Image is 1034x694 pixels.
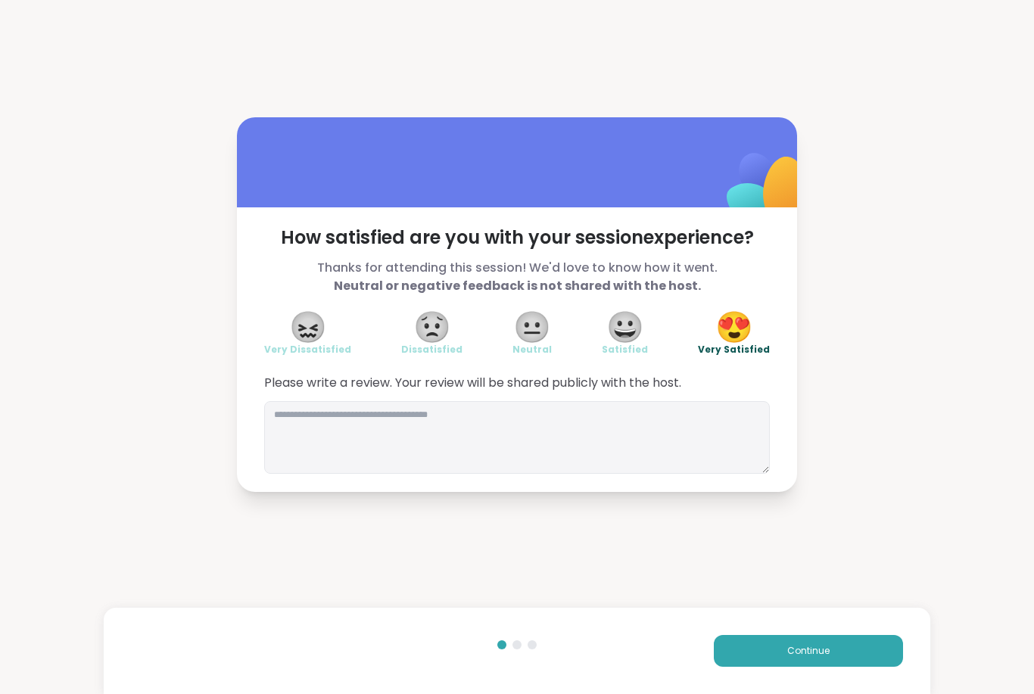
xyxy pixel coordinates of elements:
b: Neutral or negative feedback is not shared with the host. [334,277,701,294]
span: Please write a review. Your review will be shared publicly with the host. [264,374,770,392]
span: Very Dissatisfied [264,344,351,356]
span: Satisfied [602,344,648,356]
img: ShareWell Logomark [691,114,842,264]
span: How satisfied are you with your session experience? [264,226,770,250]
span: Very Satisfied [698,344,770,356]
span: Continue [787,644,830,658]
span: Dissatisfied [401,344,462,356]
span: 😀 [606,313,644,341]
span: 😟 [413,313,451,341]
span: 😍 [715,313,753,341]
span: Neutral [512,344,552,356]
button: Continue [714,635,903,667]
span: 😖 [289,313,327,341]
span: Thanks for attending this session! We'd love to know how it went. [264,259,770,295]
span: 😐 [513,313,551,341]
